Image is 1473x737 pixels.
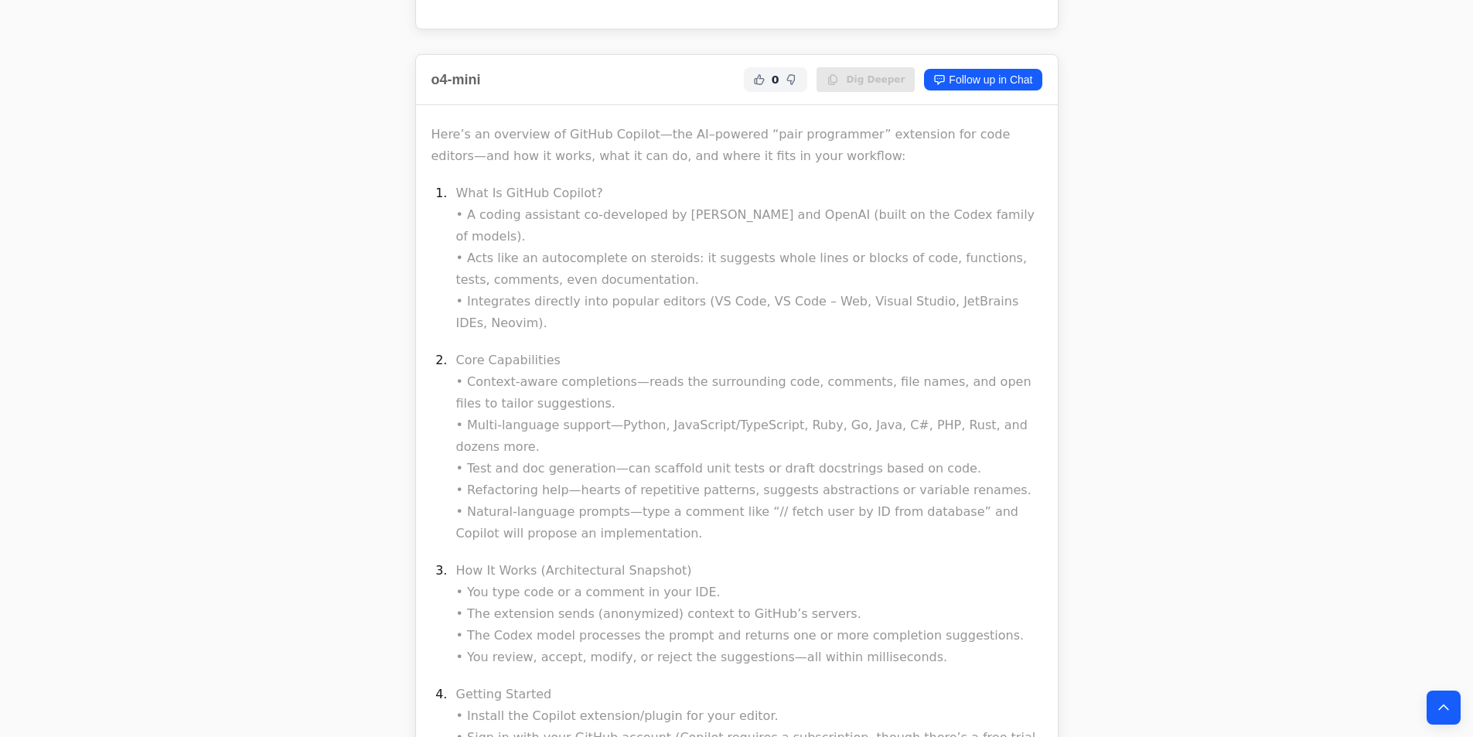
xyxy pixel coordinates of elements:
p: How It Works (Architectural Snapshot) • You type code or a comment in your IDE. • The extension s... [456,560,1042,668]
p: What Is GitHub Copilot? • A coding assistant co-developed by [PERSON_NAME] and OpenAI (built on t... [456,183,1042,334]
p: Core Capabilities • Context-aware completions—reads the surrounding code, comments, file names, a... [456,350,1042,544]
p: Here’s an overview of GitHub Copilot—the AI–powered “pair programmer” extension for code editors—... [431,124,1042,167]
button: Back to top [1427,691,1461,725]
button: Not Helpful [783,70,801,89]
span: 0 [772,72,779,87]
h2: o4-mini [431,69,481,90]
a: Follow up in Chat [924,69,1042,90]
button: Helpful [750,70,769,89]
